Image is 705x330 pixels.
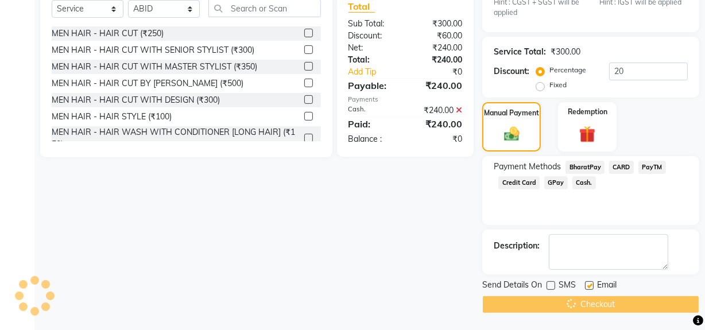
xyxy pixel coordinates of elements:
div: ₹240.00 [405,42,471,54]
span: Cash. [572,176,596,189]
div: Net: [340,42,405,54]
div: Discount: [340,30,405,42]
div: ₹300.00 [405,18,471,30]
div: Payable: [340,79,405,92]
div: Discount: [494,65,529,77]
div: ₹240.00 [405,54,471,66]
span: Email [597,279,617,293]
div: Cash. [340,104,405,117]
div: MEN HAIR - HAIR CUT WITH MASTER STYLIST (₹350) [52,61,257,73]
div: Service Total: [494,46,546,58]
label: Redemption [568,107,607,117]
span: SMS [559,279,576,293]
span: Total [348,1,375,13]
div: ₹0 [416,66,471,78]
div: Payments [348,95,463,104]
img: _gift.svg [574,124,601,144]
div: ₹240.00 [405,117,471,131]
div: Description: [494,240,540,252]
div: Paid: [340,117,405,131]
div: ₹300.00 [551,46,580,58]
span: Send Details On [482,279,542,293]
div: ₹60.00 [405,30,471,42]
div: ₹240.00 [405,79,471,92]
span: GPay [544,176,568,189]
div: Sub Total: [340,18,405,30]
span: BharatPay [565,161,605,174]
div: MEN HAIR - HAIR CUT WITH SENIOR STYLIST (₹300) [52,44,254,56]
span: CARD [609,161,634,174]
div: Balance : [340,133,405,145]
div: MEN HAIR - HAIR CUT BY [PERSON_NAME] (₹500) [52,77,243,90]
div: MEN HAIR - HAIR STYLE (₹100) [52,111,172,123]
div: MEN HAIR - HAIR CUT (₹250) [52,28,164,40]
span: PayTM [638,161,666,174]
span: Credit Card [498,176,540,189]
span: Payment Methods [494,161,561,173]
label: Fixed [549,80,567,90]
label: Percentage [549,65,586,75]
a: Add Tip [340,66,416,78]
div: MEN HAIR - HAIR CUT WITH DESIGN (₹300) [52,94,220,106]
label: Manual Payment [484,108,539,118]
img: _cash.svg [499,125,524,143]
div: ₹240.00 [405,104,471,117]
div: Total: [340,54,405,66]
div: ₹0 [405,133,471,145]
div: MEN HAIR - HAIR WASH WITH CONDITIONER [LONG HAIR] (₹150) [52,126,300,150]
